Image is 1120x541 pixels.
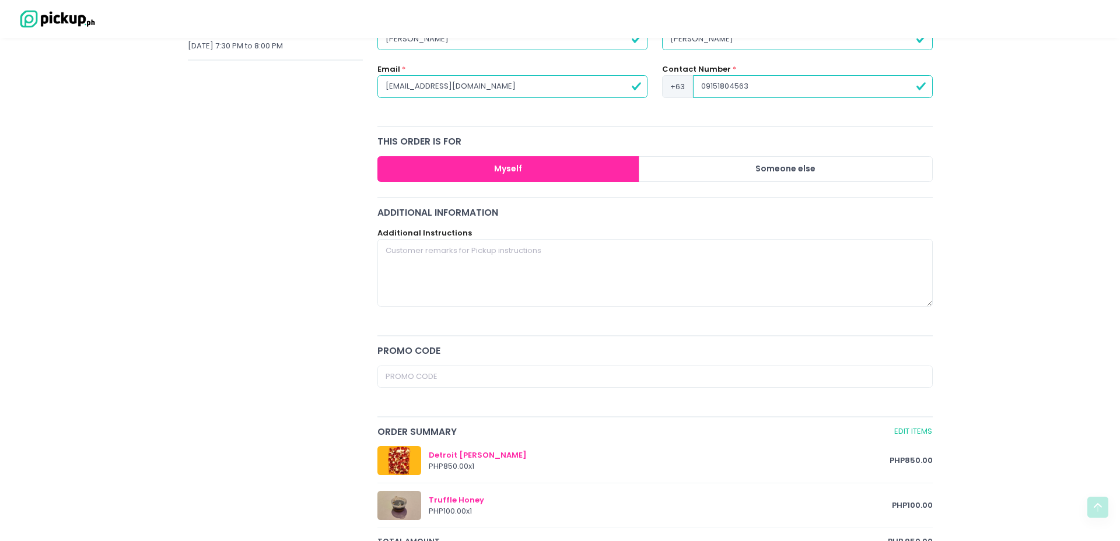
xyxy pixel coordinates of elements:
img: logo [15,9,96,29]
div: Additional Information [377,206,933,219]
input: Promo Code [377,366,933,388]
label: Contact Number [662,64,731,75]
button: Someone else [639,156,933,182]
input: Last Name [662,28,932,50]
span: PHP 100.00 [892,500,933,511]
div: PHP 850.00 x 1 [429,461,890,472]
label: Email [377,64,400,75]
span: PHP 850.00 [890,455,933,466]
span: Order Summary [377,425,891,438]
a: Edit Items [894,425,933,438]
input: Contact Number [693,75,932,97]
div: Truffle Honey [429,494,892,506]
div: Promo code [377,344,933,357]
input: Email [377,75,647,97]
span: +63 [662,75,693,97]
div: [DATE] 7:30 PM to 8:00 PM [188,40,363,52]
div: Detroit [PERSON_NAME] [429,449,890,461]
div: this order is for [377,135,933,148]
button: Myself [377,156,639,182]
div: Large button group [377,156,933,182]
div: PHP 100.00 x 1 [429,505,892,517]
input: First Name [377,28,647,50]
label: Additional Instructions [377,227,472,239]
